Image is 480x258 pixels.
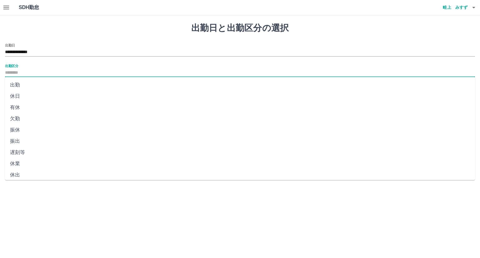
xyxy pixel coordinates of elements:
li: 遅刻等 [5,147,475,158]
li: 出勤 [5,79,475,91]
li: 休出 [5,169,475,181]
h1: 出勤日と出勤区分の選択 [5,23,475,33]
li: 休日 [5,91,475,102]
li: 振休 [5,124,475,136]
li: 欠勤 [5,113,475,124]
li: 休業 [5,158,475,169]
label: 出勤区分 [5,63,18,68]
li: 有休 [5,102,475,113]
label: 出勤日 [5,43,15,47]
li: 振出 [5,136,475,147]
